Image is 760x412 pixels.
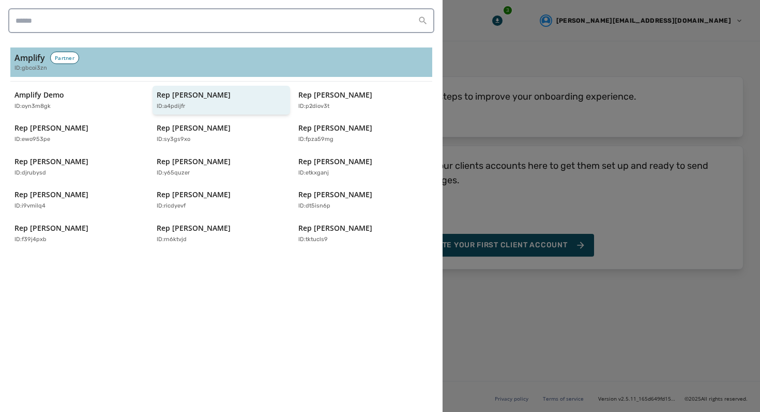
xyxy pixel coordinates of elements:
button: Amplify DemoID:oyn3m8gk [10,86,148,115]
p: ID: ricdyevf [157,202,186,211]
p: ID: a4pdijfr [157,102,185,111]
button: Rep [PERSON_NAME]ID:djrubysd [10,152,148,182]
p: Rep [PERSON_NAME] [14,156,88,167]
p: Rep [PERSON_NAME] [14,123,88,133]
p: Rep [PERSON_NAME] [298,123,372,133]
button: Rep [PERSON_NAME]ID:dt5isn6p [294,185,432,215]
p: Rep [PERSON_NAME] [157,156,231,167]
p: Rep [PERSON_NAME] [157,90,231,100]
div: Partner [50,52,79,64]
button: Rep [PERSON_NAME]ID:i9vmilq4 [10,185,148,215]
button: Rep [PERSON_NAME]ID:p2diov3t [294,86,432,115]
button: Rep [PERSON_NAME]ID:fpza59mg [294,119,432,148]
p: ID: etkxganj [298,169,329,178]
p: Rep [PERSON_NAME] [298,90,372,100]
p: ID: ewo953pe [14,135,50,144]
p: Rep [PERSON_NAME] [157,123,231,133]
button: Rep [PERSON_NAME]ID:a4pdijfr [153,86,291,115]
p: Rep [PERSON_NAME] [157,189,231,200]
p: ID: f39j4pxb [14,235,47,244]
button: Rep [PERSON_NAME]ID:ewo953pe [10,119,148,148]
p: ID: dt5isn6p [298,202,330,211]
p: Rep [PERSON_NAME] [298,223,372,233]
p: Rep [PERSON_NAME] [298,156,372,167]
p: ID: p2diov3t [298,102,329,111]
p: ID: djrubysd [14,169,46,178]
p: ID: sy3gs9xo [157,135,190,144]
p: Rep [PERSON_NAME] [157,223,231,233]
span: ID: gbcoi3zn [14,64,47,73]
p: ID: i9vmilq4 [14,202,45,211]
p: ID: rn6ktvjd [157,235,187,244]
button: Rep [PERSON_NAME]ID:rn6ktvjd [153,219,291,248]
h3: Amplify [14,52,45,64]
button: AmplifyPartnerID:gbcoi3zn [10,47,432,77]
button: Rep [PERSON_NAME]ID:y65quzer [153,152,291,182]
p: ID: tktucls9 [298,235,328,244]
p: Rep [PERSON_NAME] [14,223,88,233]
button: Rep [PERSON_NAME]ID:ricdyevf [153,185,291,215]
button: Rep [PERSON_NAME]ID:etkxganj [294,152,432,182]
p: ID: fpza59mg [298,135,333,144]
button: Rep [PERSON_NAME]ID:sy3gs9xo [153,119,291,148]
button: Rep [PERSON_NAME]ID:tktucls9 [294,219,432,248]
p: Amplify Demo [14,90,64,100]
p: ID: y65quzer [157,169,190,178]
p: Rep [PERSON_NAME] [14,189,88,200]
p: ID: oyn3m8gk [14,102,51,111]
p: Rep [PERSON_NAME] [298,189,372,200]
button: Rep [PERSON_NAME]ID:f39j4pxb [10,219,148,248]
